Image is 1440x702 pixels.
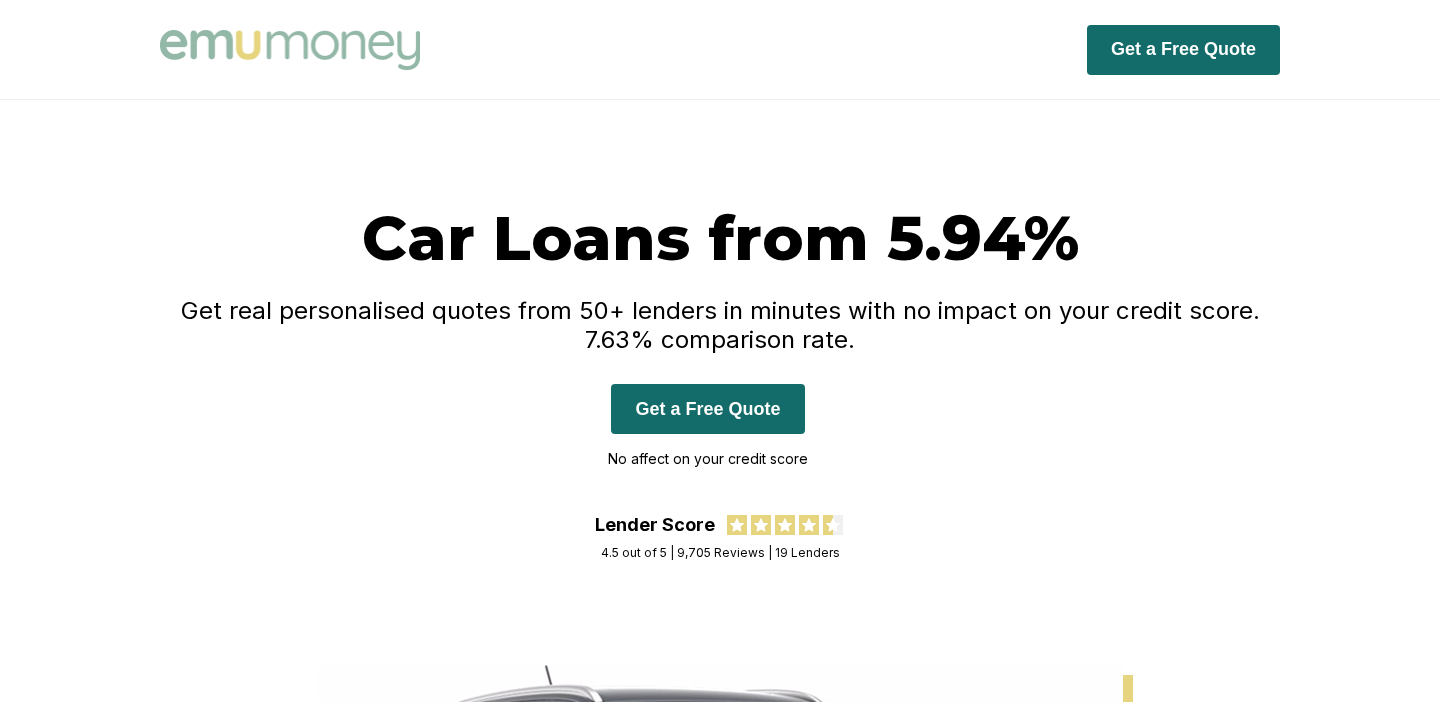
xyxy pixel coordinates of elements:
p: No affect on your credit score [608,444,808,474]
img: review star [823,515,843,535]
img: Emu Money logo [160,30,420,70]
div: Lender Score [595,514,715,535]
button: Get a Free Quote [1087,25,1280,75]
img: review star [775,515,795,535]
img: review star [751,515,771,535]
div: 4.5 out of 5 | 9,705 Reviews | 19 Lenders [601,545,840,560]
h1: Car Loans from 5.94% [160,200,1280,276]
h4: Get real personalised quotes from 50+ lenders in minutes with no impact on your credit score. 7.6... [160,296,1280,354]
img: review star [799,515,819,535]
a: Get a Free Quote [1087,38,1280,59]
img: review star [727,515,747,535]
a: Get a Free Quote [611,398,804,419]
button: Get a Free Quote [611,384,804,434]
